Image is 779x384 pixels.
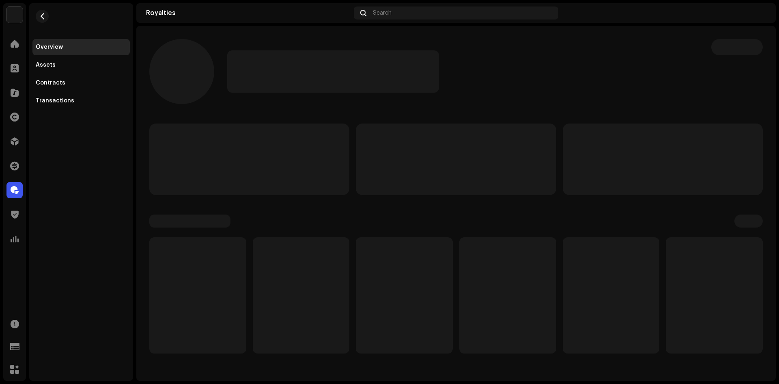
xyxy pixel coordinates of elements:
div: Royalties [146,10,351,16]
re-m-nav-item: Assets [32,57,130,73]
div: Contracts [36,80,65,86]
span: Search [373,10,392,16]
div: Overview [36,44,63,50]
re-m-nav-item: Transactions [32,93,130,109]
re-m-nav-item: Overview [32,39,130,55]
img: bb356b9b-6e90-403f-adc8-c282c7c2e227 [6,7,23,23]
div: Assets [36,62,56,68]
img: d2dfa519-7ee0-40c3-937f-a0ec5b610b05 [753,7,766,20]
div: Transactions [36,98,74,104]
re-m-nav-item: Contracts [32,75,130,91]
